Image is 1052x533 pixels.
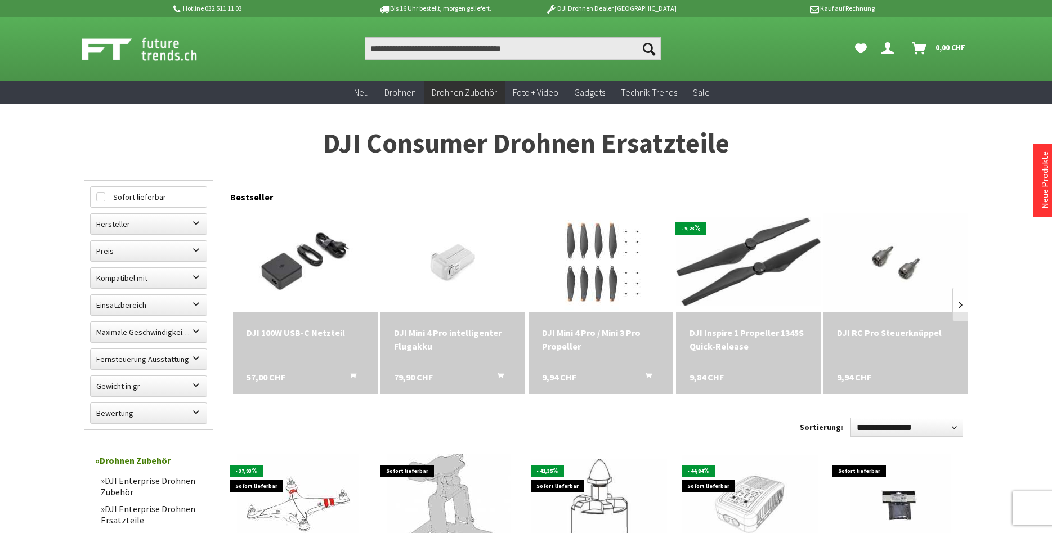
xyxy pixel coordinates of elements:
p: DJI Drohnen Dealer [GEOGRAPHIC_DATA] [523,2,699,15]
div: DJI 100W USB-C Netzteil [247,326,364,339]
img: DJI 100W USB-C Netzteil [233,213,378,310]
span: 9,94 CHF [837,370,871,384]
h1: DJI Consumer Drohnen Ersatzteile [84,129,969,158]
span: Neu [354,87,369,98]
span: Drohnen [384,87,416,98]
div: DJI Mini 4 Pro intelligenter Flugakku [394,326,512,353]
span: Gadgets [574,87,605,98]
span: 0,00 CHF [935,38,965,56]
label: Gewicht in gr [91,376,207,396]
p: Kauf auf Rechnung [699,2,875,15]
span: Drohnen Zubehör [432,87,497,98]
p: Bis 16 Uhr bestellt, morgen geliefert. [347,2,523,15]
a: Technik-Trends [613,81,685,104]
span: Sale [693,87,710,98]
label: Kompatibel mit [91,268,207,288]
label: Maximale Geschwindigkeit in km/h [91,322,207,342]
label: Fernsteuerung Ausstattung [91,349,207,369]
p: Hotline 032 511 11 03 [172,2,347,15]
a: Sale [685,81,718,104]
a: DJI RC Pro Steuerknüppel 9,94 CHF [837,326,955,339]
a: Drohnen Zubehör [89,449,208,472]
img: DJI Mini 4 Pro intelligenter Flugakku [390,211,516,312]
a: DJI Enterprise Drohnen Ersatzteile [95,500,208,528]
a: DJI Mini 4 Pro intelligenter Flugakku 79,90 CHF In den Warenkorb [394,326,512,353]
label: Hersteller [91,214,207,234]
div: DJI Mini 4 Pro / Mini 3 Pro Propeller [542,326,660,353]
input: Produkt, Marke, Kategorie, EAN, Artikelnummer… [365,37,661,60]
img: DJI RC Pro Steuerknüppel [823,213,968,310]
div: Bestseller [230,180,969,208]
img: DJI Inspire 1 Propeller 1345S Quick-Release [676,217,821,306]
button: In den Warenkorb [336,370,363,385]
a: Drohnen Zubehör [424,81,505,104]
a: DJI Enterprise Drohnen Zubehör [95,472,208,500]
label: Sortierung: [800,418,843,436]
span: 79,90 CHF [394,370,433,384]
span: 9,84 CHF [690,370,724,384]
a: DJI Inspire 1 Propeller 1345S Quick-Release 9,84 CHF [690,326,807,353]
span: 57,00 CHF [247,370,285,384]
a: Gadgets [566,81,613,104]
label: Sofort lieferbar [91,187,207,207]
a: Neue Produkte [1039,151,1050,209]
button: In den Warenkorb [484,370,511,385]
a: Drohnen [377,81,424,104]
label: Preis [91,241,207,261]
a: Meine Favoriten [849,37,872,60]
a: DJI Mini 4 Pro / Mini 3 Pro Propeller 9,94 CHF In den Warenkorb [542,326,660,353]
a: DJI 100W USB-C Netzteil 57,00 CHF In den Warenkorb [247,326,364,339]
div: DJI Inspire 1 Propeller 1345S Quick-Release [690,326,807,353]
a: Neu [346,81,377,104]
a: Warenkorb [907,37,971,60]
a: Foto + Video [505,81,566,104]
a: Dein Konto [877,37,903,60]
img: Shop Futuretrends - zur Startseite wechseln [82,35,222,63]
button: In den Warenkorb [632,370,659,385]
label: Bewertung [91,403,207,423]
span: Technik-Trends [621,87,677,98]
img: DJI Mini 4 Pro / Mini 3 Pro Propeller [538,211,664,312]
span: 9,94 CHF [542,370,576,384]
div: DJI RC Pro Steuerknüppel [837,326,955,339]
label: Einsatzbereich [91,295,207,315]
span: Foto + Video [513,87,558,98]
button: Suchen [637,37,661,60]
